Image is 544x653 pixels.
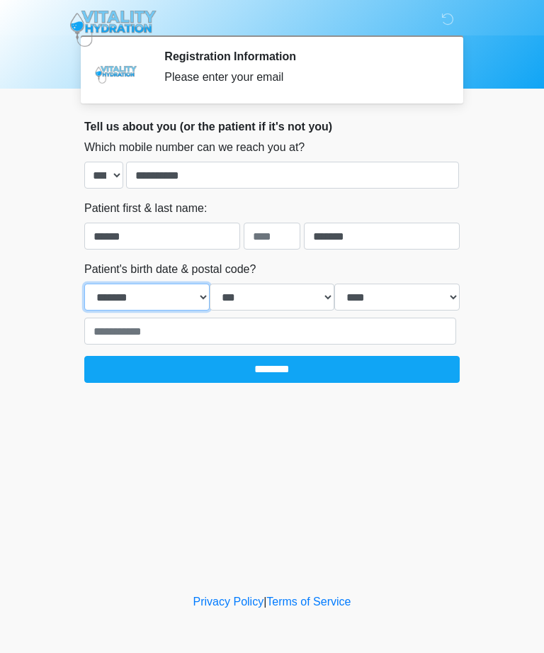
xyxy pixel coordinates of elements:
[84,120,460,133] h2: Tell us about you (or the patient if it's not you)
[84,200,207,217] label: Patient first & last name:
[70,11,157,47] img: Vitality Hydration Logo
[263,596,266,608] a: |
[95,50,137,92] img: Agent Avatar
[193,596,264,608] a: Privacy Policy
[164,69,438,86] div: Please enter your email
[84,261,256,278] label: Patient's birth date & postal code?
[266,596,351,608] a: Terms of Service
[84,139,305,156] label: Which mobile number can we reach you at?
